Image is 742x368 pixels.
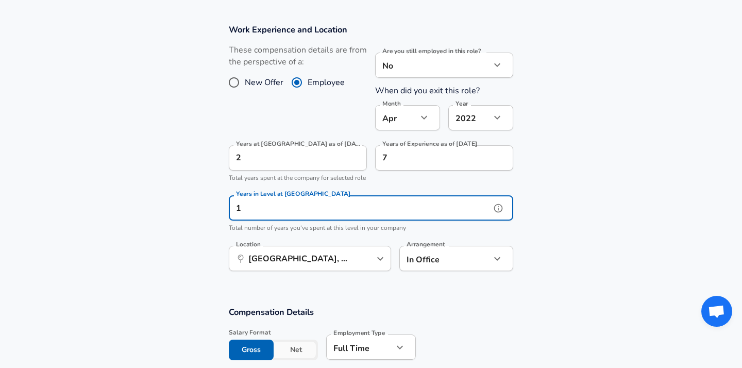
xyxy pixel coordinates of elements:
label: When did you exit this role? [375,85,480,96]
span: New Offer [245,76,283,89]
button: Gross [229,340,274,360]
label: Arrangement [407,241,445,247]
span: Total years spent at the company for selected role [229,174,366,182]
div: 2022 [448,105,491,130]
div: 채팅 열기 [701,296,732,327]
span: Salary Format [229,328,318,337]
input: 1 [229,195,491,221]
label: Year [456,101,468,107]
input: 0 [229,145,344,171]
div: In Office [399,246,475,271]
label: Month [382,101,400,107]
label: Years in Level at [GEOGRAPHIC_DATA] [236,191,351,197]
input: 7 [375,145,491,171]
button: Net [274,340,318,360]
label: These compensation details are from the perspective of a: [229,44,367,68]
label: Location [236,241,260,247]
span: Employee [308,76,345,89]
button: help [491,200,506,216]
label: Years of Experience as of [DATE] [382,141,478,147]
label: Employment Type [333,330,385,336]
h3: Compensation Details [229,306,513,318]
div: Apr [375,105,417,130]
div: No [375,53,491,78]
h3: Work Experience and Location [229,24,513,36]
div: Full Time [326,334,393,360]
span: Total number of years you've spent at this level in your company [229,224,406,232]
button: Open [373,252,387,266]
label: Years at [GEOGRAPHIC_DATA] as of [DATE] [236,141,361,147]
label: Are you still employed in this role? [382,48,481,54]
